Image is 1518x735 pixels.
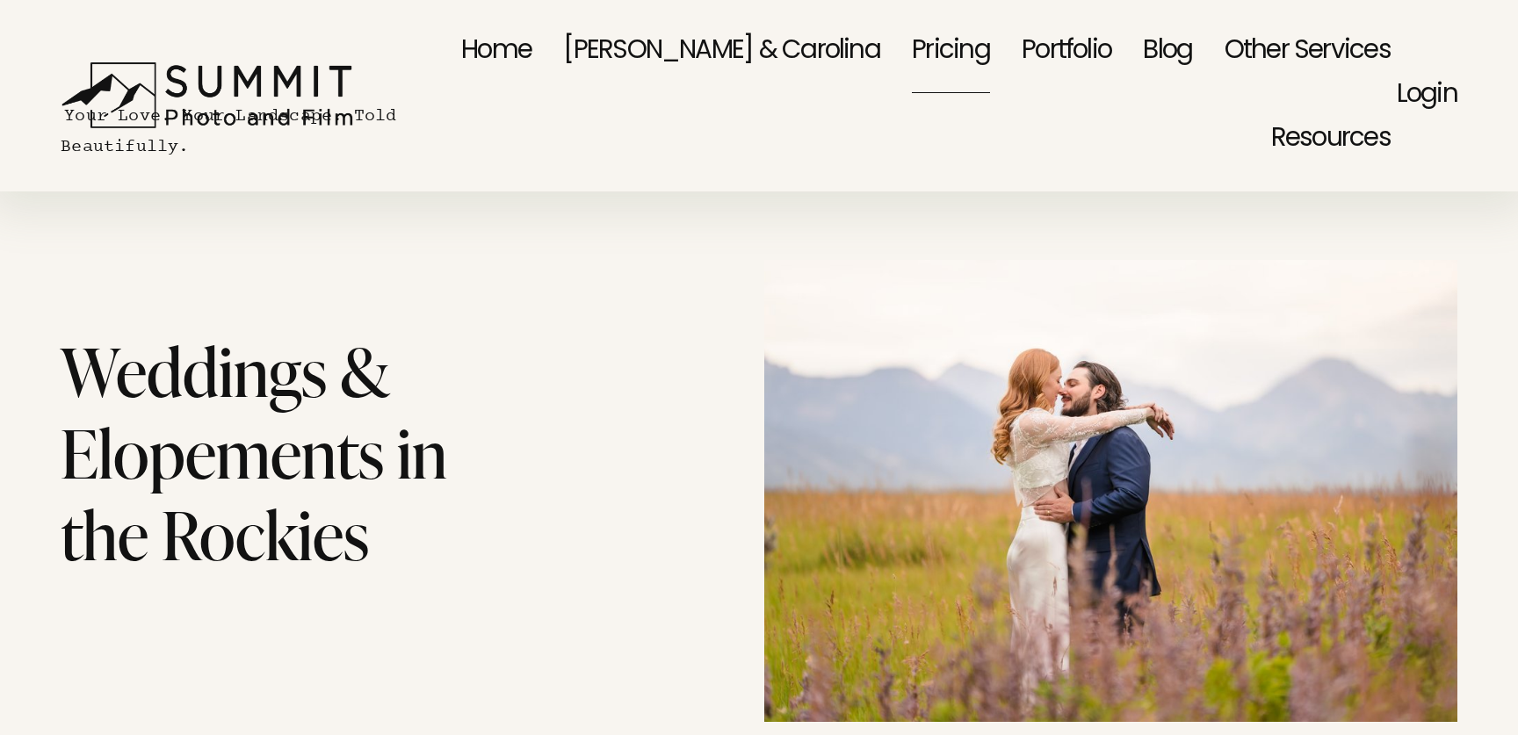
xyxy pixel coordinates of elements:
a: Portfolio [1022,8,1111,96]
a: Home [461,8,531,96]
a: folder dropdown [1271,96,1391,184]
a: [PERSON_NAME] & Carolina [563,8,880,96]
span: Resources [1271,98,1391,181]
span: Other Services [1225,11,1391,93]
img: Summit Photo and Film [61,61,364,129]
a: Login [1397,54,1457,137]
a: Blog [1143,8,1192,96]
a: Pricing [912,8,990,96]
h1: Weddings & Elopements in the Rockies [61,329,520,574]
a: folder dropdown [1225,8,1391,96]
